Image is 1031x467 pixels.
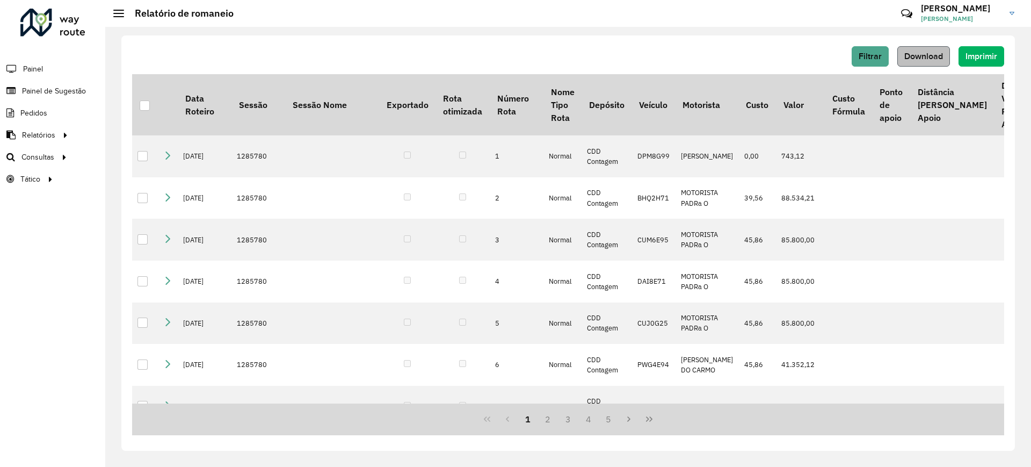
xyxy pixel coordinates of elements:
h3: [PERSON_NAME] [921,3,1001,13]
span: Imprimir [965,52,997,61]
td: [DATE] [178,303,231,344]
td: DPM8G99 [632,135,676,177]
th: Veículo [632,74,676,135]
td: BHQ2H71 [632,177,676,219]
td: 1285780 [231,135,285,177]
td: Normal [543,303,582,344]
th: Data Roteiro [178,74,231,135]
td: 85.800,00 [776,261,825,303]
th: Nome Tipo Rota [543,74,582,135]
th: Valor [776,74,825,135]
td: Normal [543,261,582,303]
button: 3 [558,409,578,429]
td: CDD Contagem [582,219,631,261]
td: 1 [490,135,543,177]
th: Depósito [582,74,631,135]
button: 2 [538,409,558,429]
td: Normal [543,344,582,386]
td: [PERSON_NAME] [676,386,739,428]
td: 85.800,00 [776,303,825,344]
td: CDD Contagem [582,177,631,219]
button: 1 [518,409,538,429]
th: Custo Fórmula [825,74,872,135]
td: 5 [490,303,543,344]
span: Pedidos [20,107,47,119]
td: GGA1D99 [632,386,676,428]
td: PWG4E94 [632,344,676,386]
td: MOTORISTA PADRa O [676,177,739,219]
td: 3 [490,219,543,261]
td: 1285780 [231,261,285,303]
td: 1285780 [231,386,285,428]
td: [DATE] [178,177,231,219]
td: CDD Contagem [582,386,631,428]
td: 4 [490,261,543,303]
td: CDD Contagem [582,303,631,344]
span: Tático [20,174,40,185]
span: Download [904,52,943,61]
th: Custo [739,74,776,135]
td: [DATE] [178,219,231,261]
th: Motorista [676,74,739,135]
td: Normal [543,177,582,219]
td: Normal [543,386,582,428]
button: Next Page [619,409,639,429]
td: MOTORISTA PADRa O [676,261,739,303]
td: 1285780 [231,303,285,344]
th: Distância [PERSON_NAME] Apoio [910,74,994,135]
td: CUM6E95 [632,219,676,261]
td: 45,86 [739,219,776,261]
td: [PERSON_NAME] [676,135,739,177]
td: CDD Contagem [582,135,631,177]
th: Sessão [231,74,285,135]
td: [DATE] [178,344,231,386]
td: [DATE] [178,135,231,177]
td: 39,56 [739,386,776,428]
td: 64.416,00 [776,386,825,428]
button: Last Page [639,409,659,429]
button: Filtrar [852,46,889,67]
h2: Relatório de romaneio [124,8,234,19]
th: Rota otimizada [435,74,489,135]
td: 6 [490,344,543,386]
td: 45,86 [739,344,776,386]
td: 7 [490,386,543,428]
td: 1285780 [231,177,285,219]
td: CDD Contagem [582,344,631,386]
span: Consultas [21,152,54,163]
td: 39,56 [739,177,776,219]
td: MOTORISTA PADRa O [676,219,739,261]
span: [PERSON_NAME] [921,14,1001,24]
button: Imprimir [959,46,1004,67]
button: Download [897,46,950,67]
td: 743,12 [776,135,825,177]
span: Painel [23,63,43,75]
td: 45,86 [739,303,776,344]
span: Relatórios [22,130,55,141]
span: Painel de Sugestão [22,85,86,97]
th: Sessão Nome [285,74,379,135]
td: 45,86 [739,261,776,303]
th: Exportado [379,74,435,135]
td: CDD Contagem [582,261,631,303]
td: Normal [543,135,582,177]
td: Normal [543,219,582,261]
td: 1285780 [231,219,285,261]
td: 41.352,12 [776,344,825,386]
button: 4 [578,409,599,429]
th: Ponto de apoio [872,74,910,135]
button: 5 [599,409,619,429]
td: 85.800,00 [776,219,825,261]
span: Filtrar [859,52,882,61]
td: [DATE] [178,261,231,303]
td: 1285780 [231,344,285,386]
td: CUJ0G25 [632,303,676,344]
td: MOTORISTA PADRa O [676,303,739,344]
td: 0,00 [739,135,776,177]
td: 2 [490,177,543,219]
td: [DATE] [178,386,231,428]
a: Contato Rápido [895,2,918,25]
td: DAI8E71 [632,261,676,303]
td: 88.534,21 [776,177,825,219]
td: [PERSON_NAME] DO CARMO [676,344,739,386]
